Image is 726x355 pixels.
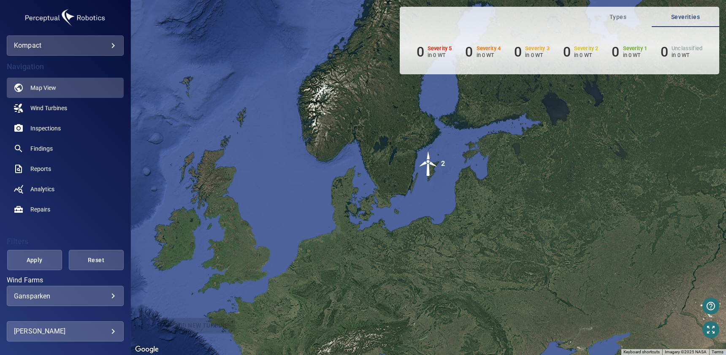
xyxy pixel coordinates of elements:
[7,237,124,246] h4: Filters
[7,35,124,56] div: kompact
[417,44,424,60] h6: 0
[7,179,124,199] a: analytics noActive
[30,165,51,173] span: Reports
[30,124,61,133] span: Inspections
[7,250,62,270] button: Apply
[14,292,116,300] div: Gansparken
[428,52,452,58] p: in 0 WT
[525,46,550,51] h6: Severity 3
[574,46,599,51] h6: Severity 2
[672,46,702,51] h6: Unclassified
[563,44,599,60] li: Severity 2
[416,151,441,178] gmp-advanced-marker: 2
[665,350,707,354] span: Imagery ©2025 NASA
[623,52,647,58] p: in 0 WT
[30,205,50,214] span: Repairs
[428,46,452,51] h6: Severity 5
[30,104,67,112] span: Wind Turbines
[661,44,668,60] h6: 0
[514,44,522,60] h6: 0
[477,52,501,58] p: in 0 WT
[18,255,51,266] span: Apply
[417,44,452,60] li: Severity 5
[661,44,702,60] li: Severity Unclassified
[7,159,124,179] a: reports noActive
[612,44,619,60] h6: 0
[7,78,124,98] a: map active
[69,250,124,270] button: Reset
[7,286,124,306] div: Wind Farms
[7,199,124,220] a: repairs noActive
[712,350,723,354] a: Terms
[416,151,441,176] img: windFarmIcon.svg
[623,46,647,51] h6: Severity 1
[623,349,660,355] button: Keyboard shortcuts
[30,185,54,193] span: Analytics
[657,12,714,22] span: Severities
[514,44,550,60] li: Severity 3
[30,144,53,153] span: Findings
[477,46,501,51] h6: Severity 4
[7,138,124,159] a: findings noActive
[133,344,161,355] a: Open this area in Google Maps (opens a new window)
[465,44,501,60] li: Severity 4
[612,44,647,60] li: Severity 1
[30,84,56,92] span: Map View
[7,277,124,284] label: Wind Farms
[79,255,113,266] span: Reset
[23,7,107,29] img: kompact-logo
[14,325,116,338] div: [PERSON_NAME]
[7,62,124,71] h4: Navigation
[672,52,702,58] p: in 0 WT
[441,151,445,176] div: 2
[563,44,571,60] h6: 0
[574,52,599,58] p: in 0 WT
[14,39,116,52] div: kompact
[465,44,473,60] h6: 0
[7,118,124,138] a: inspections noActive
[589,12,647,22] span: Types
[7,98,124,118] a: windturbines noActive
[133,344,161,355] img: Google
[525,52,550,58] p: in 0 WT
